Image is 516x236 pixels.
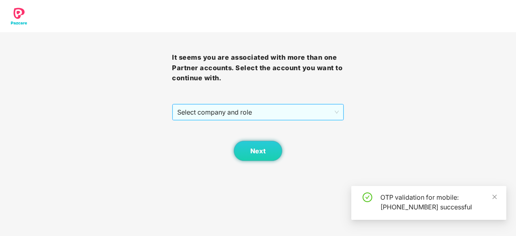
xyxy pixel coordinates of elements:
button: Next [234,141,282,161]
span: close [492,194,497,200]
span: check-circle [363,192,372,202]
span: Select company and role [177,104,339,120]
span: Next [250,147,266,155]
h3: It seems you are associated with more than one Partner accounts. Select the account you want to c... [172,52,344,84]
div: OTP validation for mobile: [PHONE_NUMBER] successful [380,192,497,212]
